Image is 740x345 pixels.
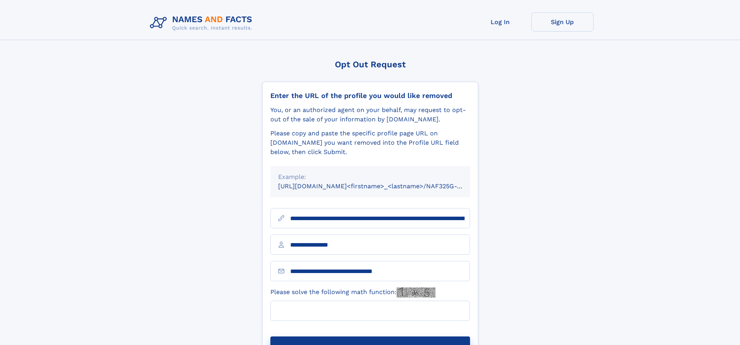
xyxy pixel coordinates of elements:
label: Please solve the following math function: [270,287,435,298]
a: Log In [469,12,531,32]
div: Opt Out Request [262,60,478,69]
img: Logo Names and Facts [147,12,259,33]
div: Enter the URL of the profile you would like removed [270,91,470,100]
div: Please copy and paste the specific profile page URL on [DOMAIN_NAME] you want removed into the Pr... [270,129,470,157]
div: You, or an authorized agent on your behalf, may request to opt-out of the sale of your informatio... [270,105,470,124]
div: Example: [278,172,462,182]
small: [URL][DOMAIN_NAME]<firstname>_<lastname>/NAF325G-xxxxxxxx [278,182,485,190]
a: Sign Up [531,12,594,32]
